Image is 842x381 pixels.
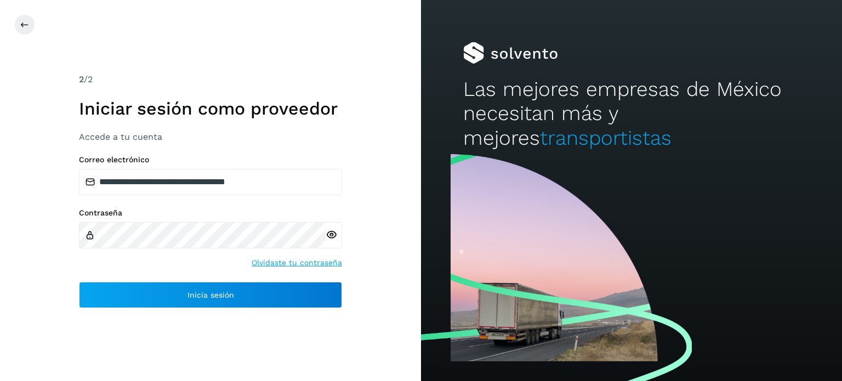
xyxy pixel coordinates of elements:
[463,77,800,150] h2: Las mejores empresas de México necesitan más y mejores
[252,257,342,269] a: Olvidaste tu contraseña
[79,98,342,119] h1: Iniciar sesión como proveedor
[79,132,342,142] h3: Accede a tu cuenta
[540,126,672,150] span: transportistas
[79,155,342,164] label: Correo electrónico
[187,291,234,299] span: Inicia sesión
[79,73,342,86] div: /2
[79,208,342,218] label: Contraseña
[79,74,84,84] span: 2
[79,282,342,308] button: Inicia sesión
